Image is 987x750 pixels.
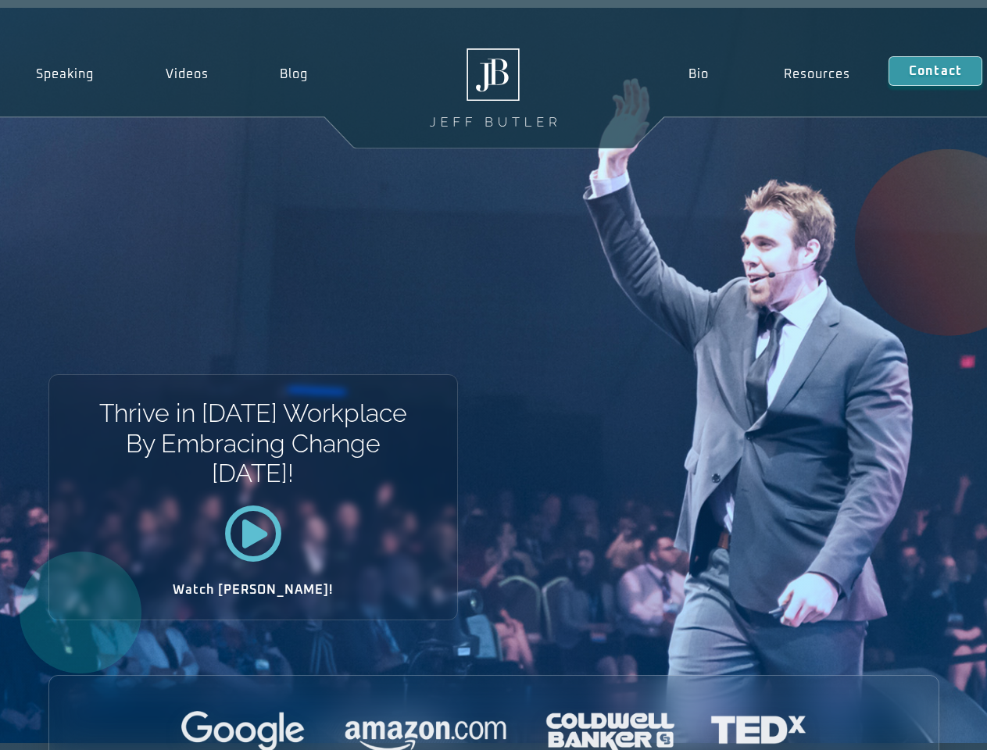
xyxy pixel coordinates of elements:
[244,56,344,92] a: Blog
[889,56,982,86] a: Contact
[104,584,402,596] h2: Watch [PERSON_NAME]!
[909,65,962,77] span: Contact
[650,56,888,92] nav: Menu
[746,56,889,92] a: Resources
[98,398,408,488] h1: Thrive in [DATE] Workplace By Embracing Change [DATE]!
[650,56,746,92] a: Bio
[130,56,245,92] a: Videos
